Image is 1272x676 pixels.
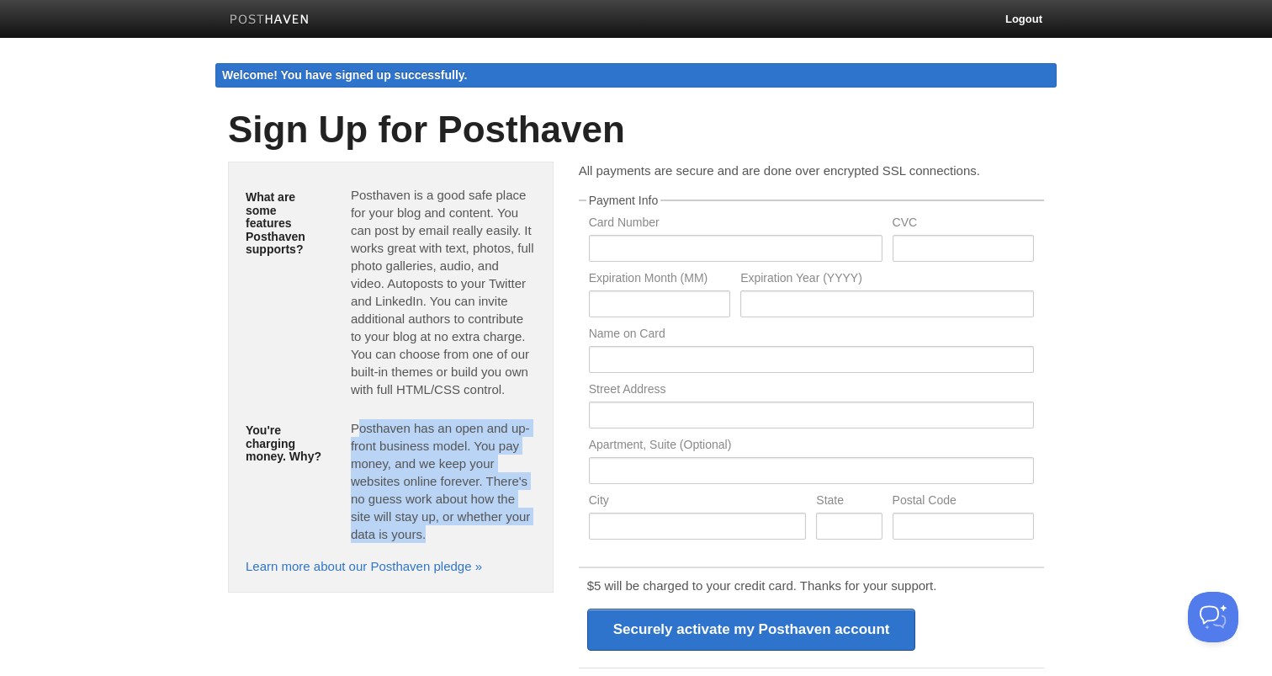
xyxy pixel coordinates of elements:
p: All payments are secure and are done over encrypted SSL connections. [579,162,1044,179]
p: Posthaven has an open and up-front business model. You pay money, and we keep your websites onlin... [351,419,536,543]
h5: What are some features Posthaven supports? [246,191,326,256]
label: Postal Code [893,494,1034,510]
img: Posthaven-bar [230,14,310,27]
div: Welcome! You have signed up successfully. [215,63,1057,88]
label: Apartment, Suite (Optional) [589,439,1034,455]
label: State [816,494,882,510]
a: Learn more about our Posthaven pledge » [246,559,482,573]
p: $5 will be charged to your credit card. Thanks for your support. [587,577,1036,594]
label: Name on Card [589,327,1034,343]
label: CVC [893,216,1034,232]
label: Card Number [589,216,882,232]
h5: You're charging money. Why? [246,424,326,463]
label: City [589,494,807,510]
p: Posthaven is a good safe place for your blog and content. You can post by email really easily. It... [351,186,536,398]
h1: Sign Up for Posthaven [228,109,1044,150]
input: Securely activate my Posthaven account [587,609,916,651]
label: Expiration Month (MM) [589,272,730,288]
iframe: Help Scout Beacon - Open [1188,592,1238,642]
label: Expiration Year (YYYY) [740,272,1034,288]
label: Street Address [589,383,1034,399]
legend: Payment Info [586,194,661,206]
